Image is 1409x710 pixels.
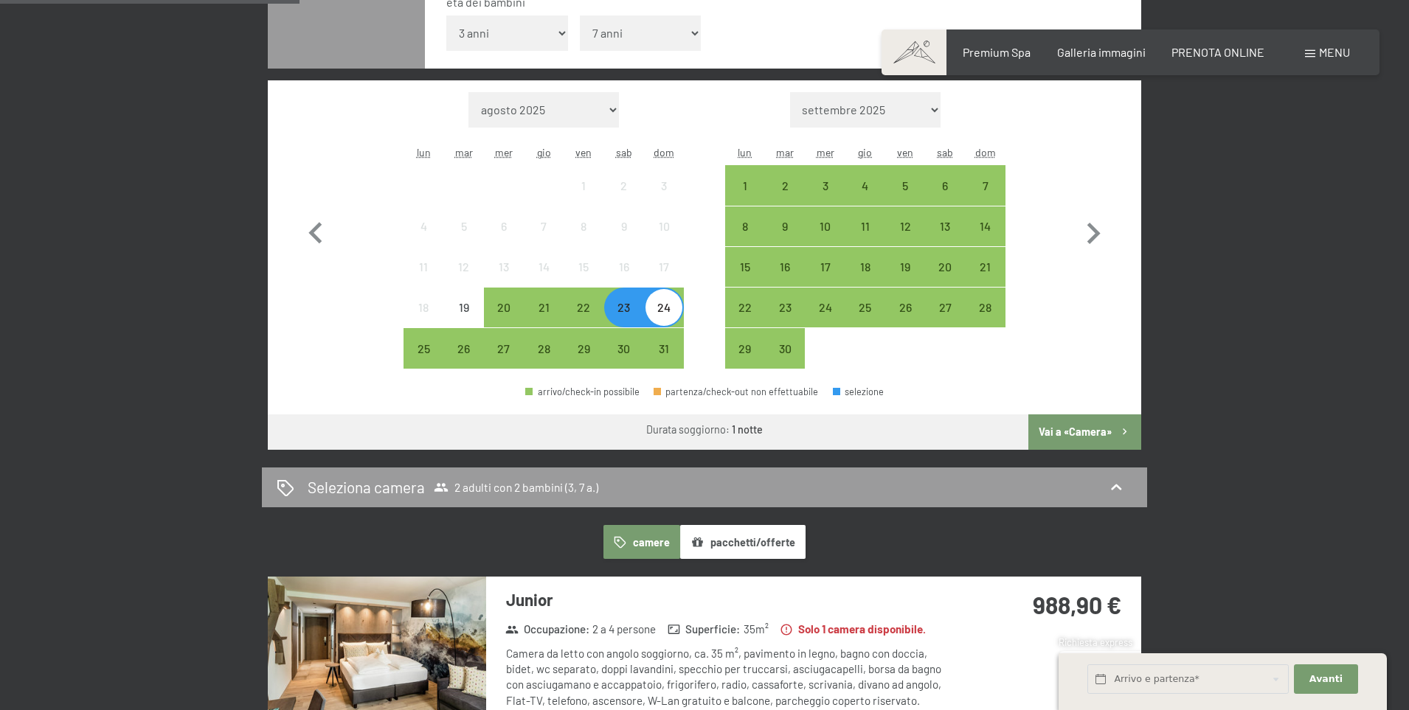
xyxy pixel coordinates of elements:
div: arrivo/check-in possibile [885,206,925,246]
div: arrivo/check-in non effettuabile [484,206,524,246]
div: 25 [847,302,884,338]
div: 21 [967,261,1004,298]
b: 1 notte [732,423,763,436]
div: Durata soggiorno: [646,422,763,437]
div: arrivo/check-in possibile [925,165,965,205]
button: Avanti [1294,664,1357,695]
div: 14 [525,261,562,298]
div: 30 [766,343,803,380]
div: Mon Aug 04 2025 [404,206,443,246]
div: 25 [405,343,442,380]
div: Fri Sep 05 2025 [885,165,925,205]
div: arrivo/check-in possibile [805,288,845,327]
abbr: domenica [975,146,996,159]
div: arrivo/check-in possibile [925,206,965,246]
div: 27 [927,302,963,338]
div: Fri Aug 22 2025 [564,288,603,327]
div: arrivo/check-in non effettuabile [604,247,644,287]
span: 2 a 4 persone [592,622,656,637]
button: camere [603,525,680,559]
div: Tue Sep 30 2025 [765,328,805,368]
a: PRENOTA ONLINE [1171,45,1264,59]
div: Sat Sep 06 2025 [925,165,965,205]
div: Wed Sep 17 2025 [805,247,845,287]
div: Sun Sep 14 2025 [966,206,1005,246]
abbr: lunedì [738,146,752,159]
div: Mon Aug 25 2025 [404,328,443,368]
div: Sat Aug 30 2025 [604,328,644,368]
div: arrivo/check-in possibile [564,288,603,327]
div: 9 [606,220,643,257]
div: Wed Aug 20 2025 [484,288,524,327]
div: 16 [606,261,643,298]
div: 4 [405,220,442,257]
div: Tue Aug 12 2025 [443,247,483,287]
div: Sun Aug 03 2025 [644,165,684,205]
div: Mon Sep 15 2025 [725,247,765,287]
div: arrivo/check-in possibile [845,288,885,327]
div: arrivo/check-in possibile [845,247,885,287]
div: 19 [445,302,482,338]
div: 18 [847,261,884,298]
div: arrivo/check-in possibile [644,328,684,368]
div: Tue Sep 09 2025 [765,206,805,246]
div: Wed Sep 24 2025 [805,288,845,327]
div: 24 [645,302,682,338]
div: arrivo/check-in possibile [885,288,925,327]
abbr: giovedì [537,146,551,159]
div: arrivo/check-in possibile [725,247,765,287]
div: 19 [887,261,924,298]
div: Tue Sep 23 2025 [765,288,805,327]
div: 27 [485,343,522,380]
div: 15 [565,261,602,298]
div: arrivo/check-in non effettuabile [484,247,524,287]
abbr: martedì [455,146,473,159]
div: 17 [806,261,843,298]
div: arrivo/check-in possibile [725,328,765,368]
div: arrivo/check-in possibile [484,288,524,327]
div: arrivo/check-in non effettuabile [604,165,644,205]
div: arrivo/check-in non effettuabile [644,206,684,246]
div: arrivo/check-in possibile [484,328,524,368]
strong: Superficie : [668,622,741,637]
strong: Occupazione : [505,622,589,637]
div: arrivo/check-in possibile [966,165,1005,205]
abbr: sabato [616,146,632,159]
span: 35 m² [744,622,769,637]
div: arrivo/check-in non effettuabile [404,247,443,287]
div: Sat Aug 02 2025 [604,165,644,205]
div: arrivo/check-in non effettuabile [644,165,684,205]
div: arrivo/check-in possibile [765,328,805,368]
span: 2 adulti con 2 bambini (3, 7 a.) [434,480,598,495]
span: Richiesta express [1059,636,1132,648]
div: arrivo/check-in possibile [564,328,603,368]
div: Tue Sep 16 2025 [765,247,805,287]
div: Fri Aug 08 2025 [564,206,603,246]
div: 13 [485,261,522,298]
button: pacchetti/offerte [680,525,806,559]
div: arrivo/check-in non effettuabile [564,206,603,246]
div: 6 [927,180,963,217]
div: 30 [606,343,643,380]
div: Sat Aug 09 2025 [604,206,644,246]
div: Thu Aug 21 2025 [524,288,564,327]
a: Premium Spa [963,45,1031,59]
div: Thu Sep 04 2025 [845,165,885,205]
div: arrivo/check-in possibile [765,165,805,205]
div: Thu Sep 25 2025 [845,288,885,327]
div: 4 [847,180,884,217]
div: 28 [967,302,1004,338]
div: 17 [645,261,682,298]
div: 1 [727,180,764,217]
div: Mon Sep 22 2025 [725,288,765,327]
span: Avanti [1309,672,1343,686]
div: Sun Aug 24 2025 [644,288,684,327]
a: Galleria immagini [1057,45,1146,59]
div: 12 [887,220,924,257]
div: Sat Aug 16 2025 [604,247,644,287]
div: Fri Aug 29 2025 [564,328,603,368]
div: 2 [606,180,643,217]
